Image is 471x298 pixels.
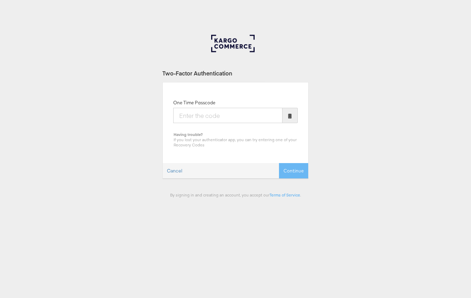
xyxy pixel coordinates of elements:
input: Enter the code [173,108,282,123]
span: If you lost your authenticator app, you can try entering one of your Recovery Codes [174,137,297,147]
a: Terms of Service [270,192,300,198]
div: By signing in and creating an account, you accept our . [162,192,309,198]
a: Cancel [163,163,186,178]
div: Two-Factor Authentication [162,69,309,77]
b: Having trouble? [174,132,203,137]
label: One Time Passcode [173,99,215,106]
